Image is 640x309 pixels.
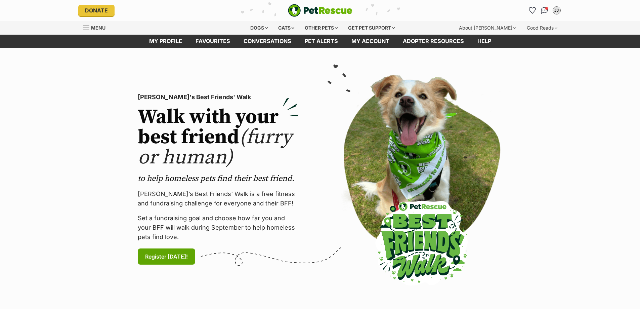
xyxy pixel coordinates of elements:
[553,7,560,14] div: JJ
[527,5,562,16] ul: Account quick links
[138,189,299,208] p: [PERSON_NAME]’s Best Friends' Walk is a free fitness and fundraising challenge for everyone and t...
[91,25,105,31] span: Menu
[273,21,299,35] div: Cats
[138,125,292,170] span: (furry or human)
[345,35,396,48] a: My account
[138,107,299,168] h2: Walk with your best friend
[83,21,110,33] a: Menu
[138,214,299,242] p: Set a fundraising goal and choose how far you and your BFF will walk during September to help hom...
[343,21,399,35] div: Get pet support
[551,5,562,16] button: My account
[527,5,538,16] a: Favourites
[138,248,195,265] a: Register [DATE]!
[288,4,352,17] a: PetRescue
[471,35,498,48] a: Help
[541,7,548,14] img: chat-41dd97257d64d25036548639549fe6c8038ab92f7586957e7f3b1b290dea8141.svg
[138,173,299,184] p: to help homeless pets find their best friend.
[300,21,342,35] div: Other pets
[288,4,352,17] img: logo-e224e6f780fb5917bec1dbf3a21bbac754714ae5b6737aabdf751b685950b380.svg
[539,5,550,16] a: Conversations
[396,35,471,48] a: Adopter resources
[142,35,189,48] a: My profile
[454,21,521,35] div: About [PERSON_NAME]
[145,253,188,261] span: Register [DATE]!
[78,5,115,16] a: Donate
[189,35,237,48] a: Favourites
[237,35,298,48] a: conversations
[246,21,272,35] div: Dogs
[522,21,562,35] div: Good Reads
[138,92,299,102] p: [PERSON_NAME]'s Best Friends' Walk
[298,35,345,48] a: Pet alerts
